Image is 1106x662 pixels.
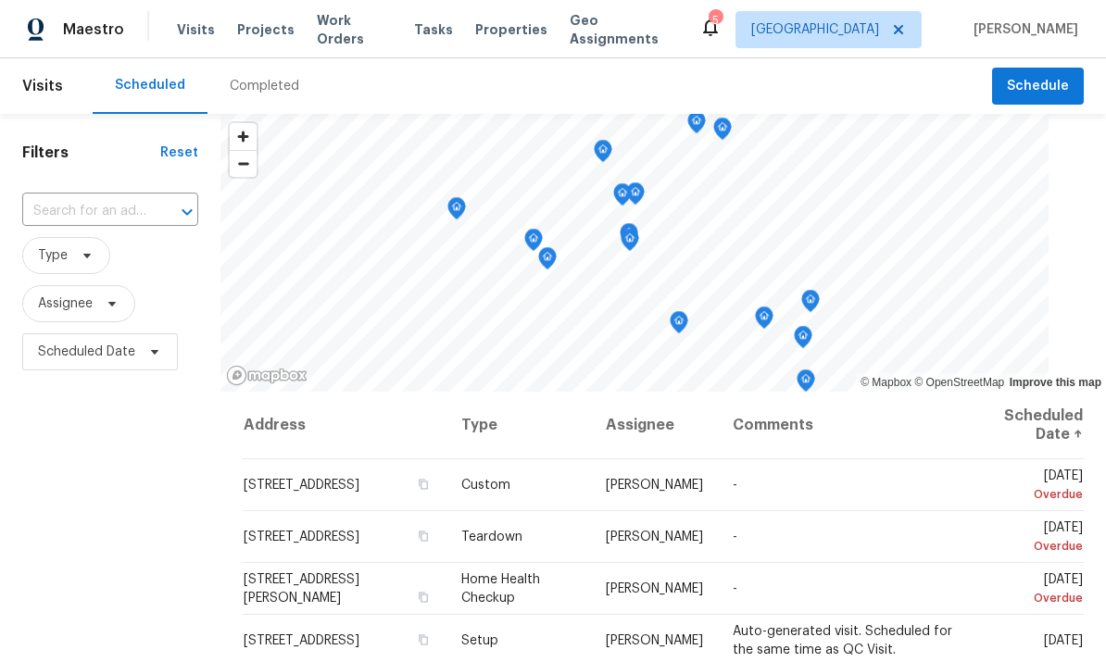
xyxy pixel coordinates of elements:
span: [STREET_ADDRESS] [244,479,359,492]
span: [DATE] [985,521,1083,556]
div: Map marker [524,229,543,257]
span: Home Health Checkup [461,573,540,605]
a: OpenStreetMap [914,376,1004,389]
span: [GEOGRAPHIC_DATA] [751,20,879,39]
div: Map marker [626,182,645,211]
div: Map marker [447,197,466,226]
div: Map marker [803,392,822,420]
div: Map marker [687,111,706,140]
span: Visits [22,66,63,106]
span: [STREET_ADDRESS] [244,634,359,647]
th: Assignee [591,392,718,459]
div: Map marker [801,290,820,319]
span: [DATE] [985,469,1083,504]
div: Overdue [985,537,1083,556]
div: Map marker [794,326,812,355]
input: Search for an address... [22,197,146,226]
span: [DATE] [985,573,1083,607]
span: [PERSON_NAME] [606,582,703,595]
th: Type [446,392,591,459]
span: Scheduled Date [38,343,135,361]
span: Tasks [414,23,453,36]
button: Zoom in [230,123,257,150]
span: [DATE] [1044,634,1083,647]
button: Zoom out [230,150,257,177]
h1: Filters [22,144,160,162]
canvas: Map [220,114,1049,392]
span: Auto-generated visit. Scheduled for the same time as QC Visit. [733,625,952,656]
span: [STREET_ADDRESS][PERSON_NAME] [244,573,359,605]
div: Reset [160,144,198,162]
button: Copy Address [415,528,432,544]
a: Mapbox [861,376,911,389]
span: Setup [461,634,498,647]
div: Map marker [713,118,732,146]
span: - [733,479,737,492]
th: Comments [718,392,970,459]
span: Teardown [461,531,522,543]
span: [STREET_ADDRESS] [244,531,359,543]
button: Schedule [992,68,1084,106]
button: Copy Address [415,631,432,648]
div: Completed [230,77,299,95]
div: Map marker [620,223,638,252]
span: Maestro [63,20,124,39]
span: [PERSON_NAME] [606,531,703,543]
span: - [733,531,737,543]
span: Custom [461,479,510,492]
span: Visits [177,20,215,39]
span: Zoom out [230,151,257,177]
span: [PERSON_NAME] [606,634,703,647]
span: Geo Assignments [570,11,677,48]
span: Properties [475,20,547,39]
div: Overdue [985,589,1083,607]
span: [PERSON_NAME] [606,479,703,492]
span: Assignee [38,294,93,313]
th: Scheduled Date ↑ [970,392,1084,459]
div: Map marker [613,183,632,212]
div: Map marker [538,247,557,276]
th: Address [243,392,446,459]
div: Map marker [670,311,688,340]
div: Map marker [797,369,815,398]
span: - [733,582,737,595]
div: Map marker [755,306,773,335]
div: 5 [709,11,722,30]
span: Projects [237,20,295,39]
div: Map marker [594,140,612,169]
div: Scheduled [115,76,185,94]
span: Schedule [1007,75,1069,98]
button: Open [174,199,200,225]
div: Overdue [985,485,1083,504]
span: Work Orders [317,11,392,48]
a: Mapbox homepage [226,365,308,386]
div: Map marker [621,229,639,257]
span: Type [38,246,68,265]
a: Improve this map [1010,376,1101,389]
button: Copy Address [415,589,432,606]
button: Copy Address [415,476,432,493]
span: [PERSON_NAME] [966,20,1078,39]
